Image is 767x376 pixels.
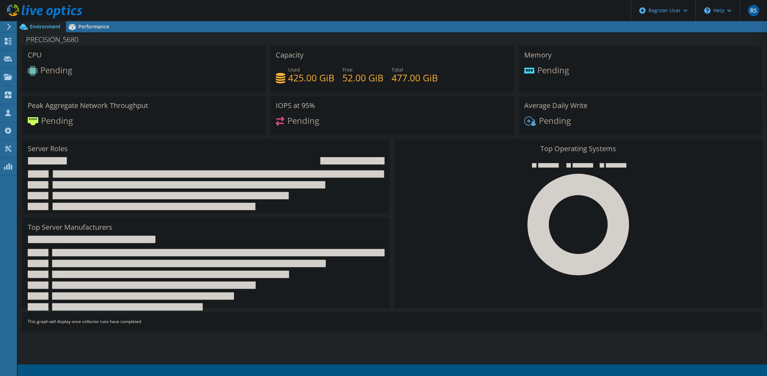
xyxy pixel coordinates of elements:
[539,114,571,126] span: Pending
[41,114,73,126] span: Pending
[23,36,89,43] h1: PRECISION_5680
[392,74,438,82] h4: 477.00 GiB
[30,23,61,30] span: Environment
[392,66,403,73] span: Total
[78,23,109,30] span: Performance
[28,51,42,59] h3: CPU
[276,102,315,109] h3: IOPS at 95%
[28,145,68,153] h3: Server Roles
[276,51,304,59] h3: Capacity
[287,114,319,126] span: Pending
[400,145,757,153] h3: Top Operating Systems
[288,66,300,73] span: Used
[537,64,569,75] span: Pending
[28,223,112,231] h3: Top Server Manufacturers
[704,7,711,14] svg: \n
[524,102,587,109] h3: Average Daily Write
[40,64,72,76] span: Pending
[748,5,759,16] span: RS
[28,102,148,109] h3: Peak Aggregate Network Throughput
[524,51,552,59] h3: Memory
[22,313,762,331] div: This graph will display once collector runs have completed
[342,66,353,73] span: Free
[288,74,334,82] h4: 425.00 GiB
[342,74,383,82] h4: 52.00 GiB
